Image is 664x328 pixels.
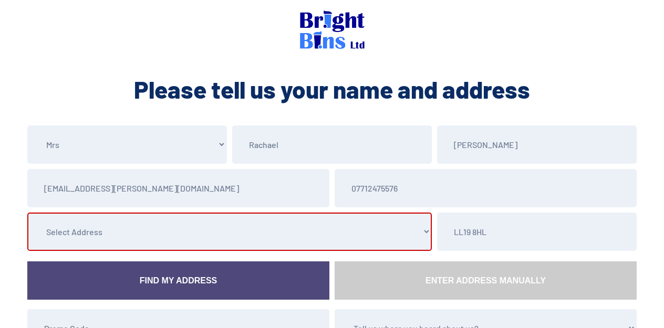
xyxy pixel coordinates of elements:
[437,213,637,251] input: Postcode
[335,261,637,300] a: Enter Address Manually
[335,169,637,207] input: Mobile Number
[27,261,329,300] a: Find My Address
[232,125,432,164] input: First Name
[437,125,637,164] input: Last Name
[27,169,329,207] input: Email Address
[25,73,639,105] h2: Please tell us your name and address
